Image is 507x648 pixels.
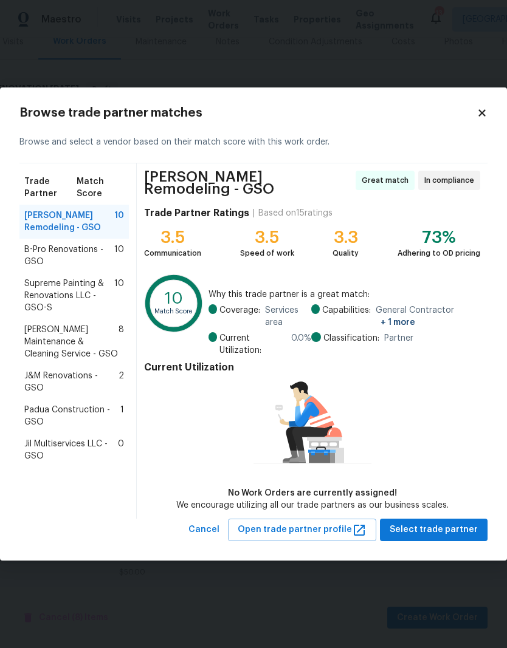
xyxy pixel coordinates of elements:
[176,487,449,499] div: No Work Orders are currently assigned!
[144,171,352,195] span: [PERSON_NAME] Remodeling - GSO
[24,210,114,234] span: [PERSON_NAME] Remodeling - GSO
[323,332,379,344] span: Classification:
[144,247,201,259] div: Communication
[209,288,480,301] span: Why this trade partner is a great match:
[24,438,118,462] span: Jil Multiservices LLC - GSO
[119,370,124,394] span: 2
[381,318,415,327] span: + 1 more
[238,522,367,537] span: Open trade partner profile
[240,231,294,244] div: 3.5
[258,207,333,219] div: Based on 15 ratings
[322,304,371,329] span: Capabilities:
[333,231,359,244] div: 3.3
[24,278,114,314] span: Supreme Painting & Renovations LLC - GSO-S
[165,290,183,307] text: 10
[19,107,477,119] h2: Browse trade partner matches
[249,207,258,219] div: |
[219,332,286,356] span: Current Utilization:
[184,519,224,541] button: Cancel
[380,519,488,541] button: Select trade partner
[240,247,294,259] div: Speed of work
[424,174,479,186] span: In compliance
[19,121,488,163] div: Browse and select a vendor based on their match score with this work order.
[398,231,480,244] div: 73%
[176,499,449,511] div: We encourage utilizing all our trade partners as our business scales.
[384,332,413,344] span: Partner
[24,370,119,394] span: J&M Renovations - GSO
[144,361,480,373] h4: Current Utilization
[376,304,480,329] span: General Contractor
[114,210,124,234] span: 10
[119,324,124,360] span: 8
[114,244,124,268] span: 10
[24,404,120,428] span: Padua Construction - GSO
[390,522,478,537] span: Select trade partner
[24,324,119,360] span: [PERSON_NAME] Maintenance & Cleaning Service - GSO
[24,176,77,200] span: Trade Partner
[398,247,480,259] div: Adhering to OD pricing
[118,438,124,462] span: 0
[333,247,359,259] div: Quality
[154,308,193,315] text: Match Score
[265,304,311,329] span: Services area
[114,278,124,314] span: 10
[291,332,311,356] span: 0.0 %
[77,176,124,200] span: Match Score
[144,231,201,244] div: 3.5
[362,174,413,186] span: Great match
[120,404,124,428] span: 1
[144,207,249,219] h4: Trade Partner Ratings
[219,304,260,329] span: Coverage:
[24,244,114,268] span: B-Pro Renovations - GSO
[188,522,219,537] span: Cancel
[228,519,376,541] button: Open trade partner profile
